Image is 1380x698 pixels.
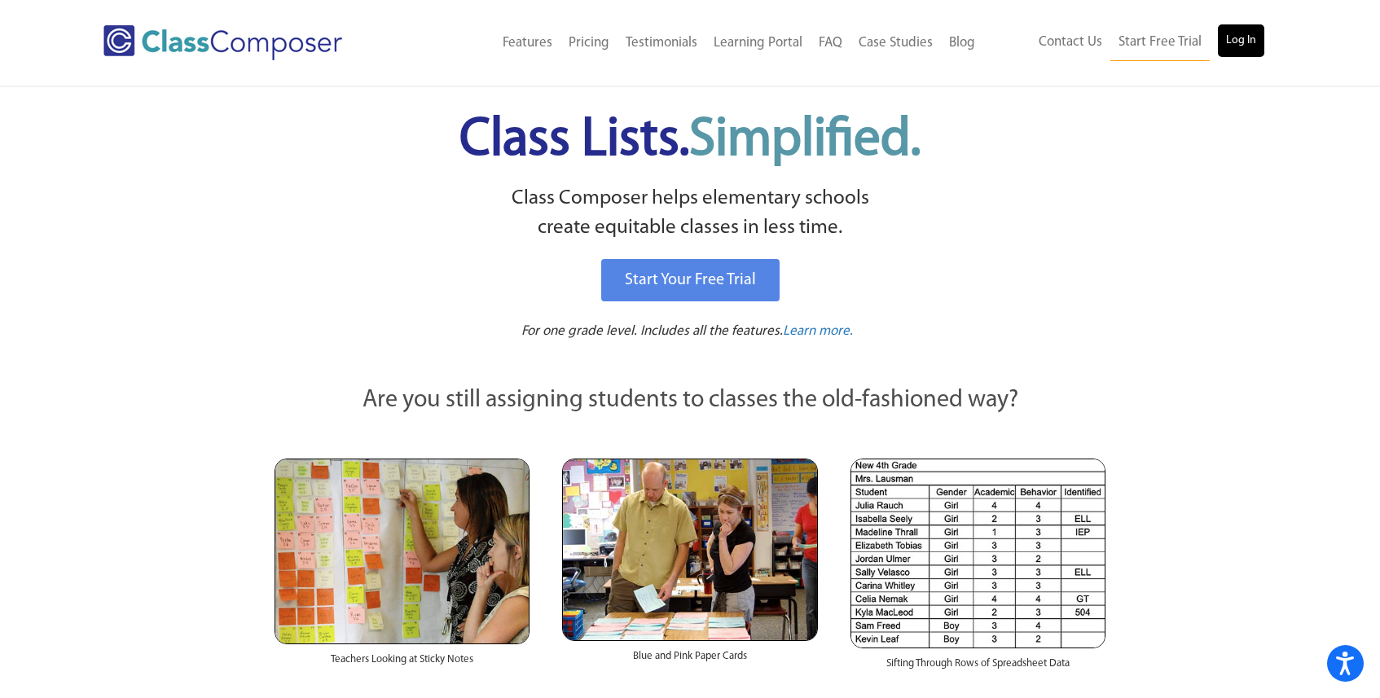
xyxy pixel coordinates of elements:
[459,114,921,167] span: Class Lists.
[562,641,817,680] div: Blue and Pink Paper Cards
[617,25,705,61] a: Testimonials
[983,24,1264,61] nav: Header Menu
[601,259,780,301] a: Start Your Free Trial
[783,324,853,338] span: Learn more.
[1031,24,1110,60] a: Contact Us
[850,25,941,61] a: Case Studies
[275,383,1105,419] p: Are you still assigning students to classes the old-fashioned way?
[783,322,853,342] a: Learn more.
[275,459,530,644] img: Teachers Looking at Sticky Notes
[562,459,817,640] img: Blue and Pink Paper Cards
[275,644,530,683] div: Teachers Looking at Sticky Notes
[494,25,560,61] a: Features
[1218,24,1264,57] a: Log In
[409,25,983,61] nav: Header Menu
[850,459,1105,648] img: Spreadsheets
[811,25,850,61] a: FAQ
[560,25,617,61] a: Pricing
[521,324,783,338] span: For one grade level. Includes all the features.
[941,25,983,61] a: Blog
[625,272,756,288] span: Start Your Free Trial
[705,25,811,61] a: Learning Portal
[272,184,1108,244] p: Class Composer helps elementary schools create equitable classes in less time.
[1110,24,1210,61] a: Start Free Trial
[103,25,342,60] img: Class Composer
[850,648,1105,687] div: Sifting Through Rows of Spreadsheet Data
[689,114,921,167] span: Simplified.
